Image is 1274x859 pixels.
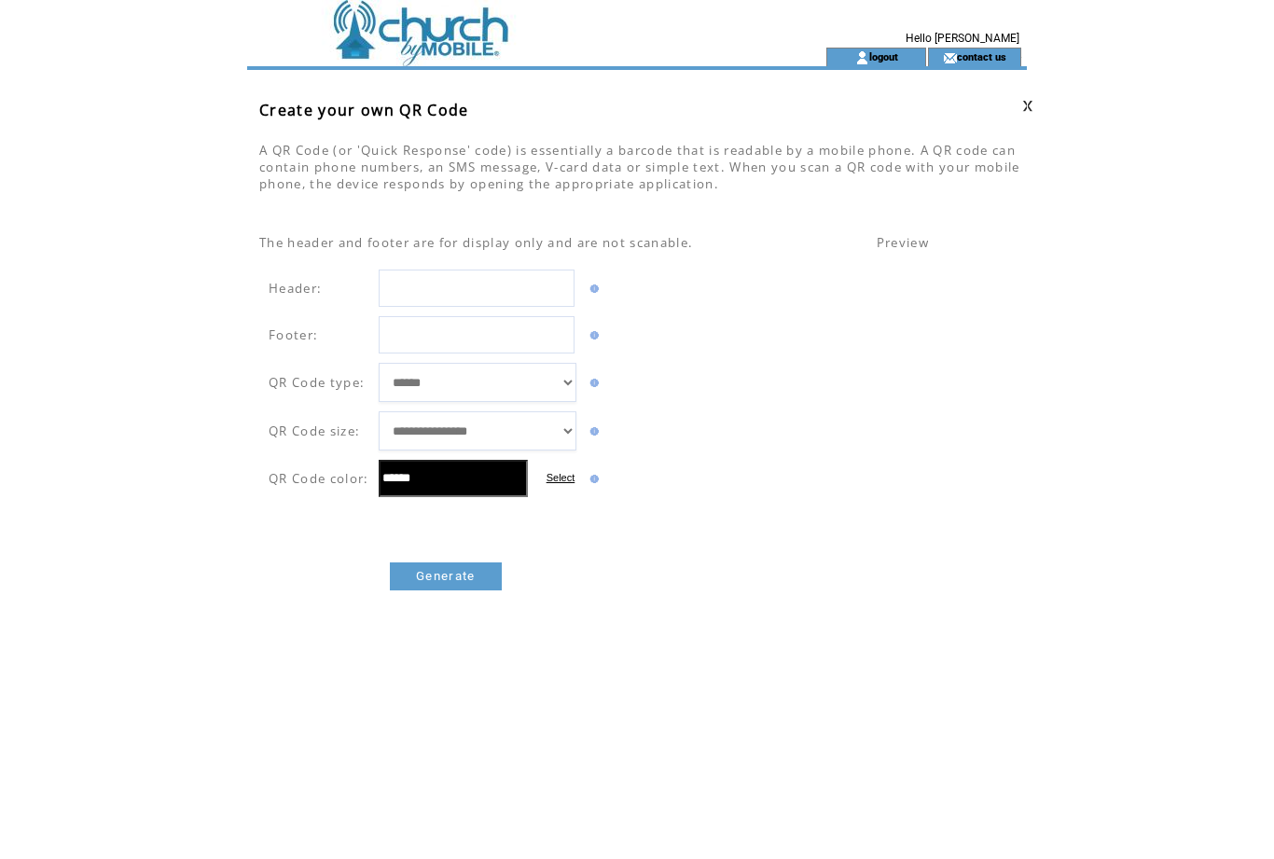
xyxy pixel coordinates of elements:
label: Select [547,472,575,483]
span: Header: [269,280,322,297]
span: Create your own QR Code [259,100,469,120]
span: QR Code size: [269,423,360,439]
span: Footer: [269,326,318,343]
img: account_icon.gif [855,50,869,65]
a: logout [869,50,898,62]
span: Preview [877,234,929,251]
img: help.gif [586,379,599,387]
img: contact_us_icon.gif [943,50,957,65]
span: QR Code type: [269,374,365,391]
span: QR Code color: [269,470,369,487]
img: help.gif [586,331,599,339]
span: Hello [PERSON_NAME] [906,32,1019,45]
a: Generate [390,562,502,590]
img: help.gif [586,284,599,293]
img: help.gif [586,427,599,436]
span: A QR Code (or 'Quick Response' code) is essentially a barcode that is readable by a mobile phone.... [259,142,1020,192]
a: contact us [957,50,1006,62]
img: help.gif [586,475,599,483]
span: The header and footer are for display only and are not scanable. [259,234,693,251]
